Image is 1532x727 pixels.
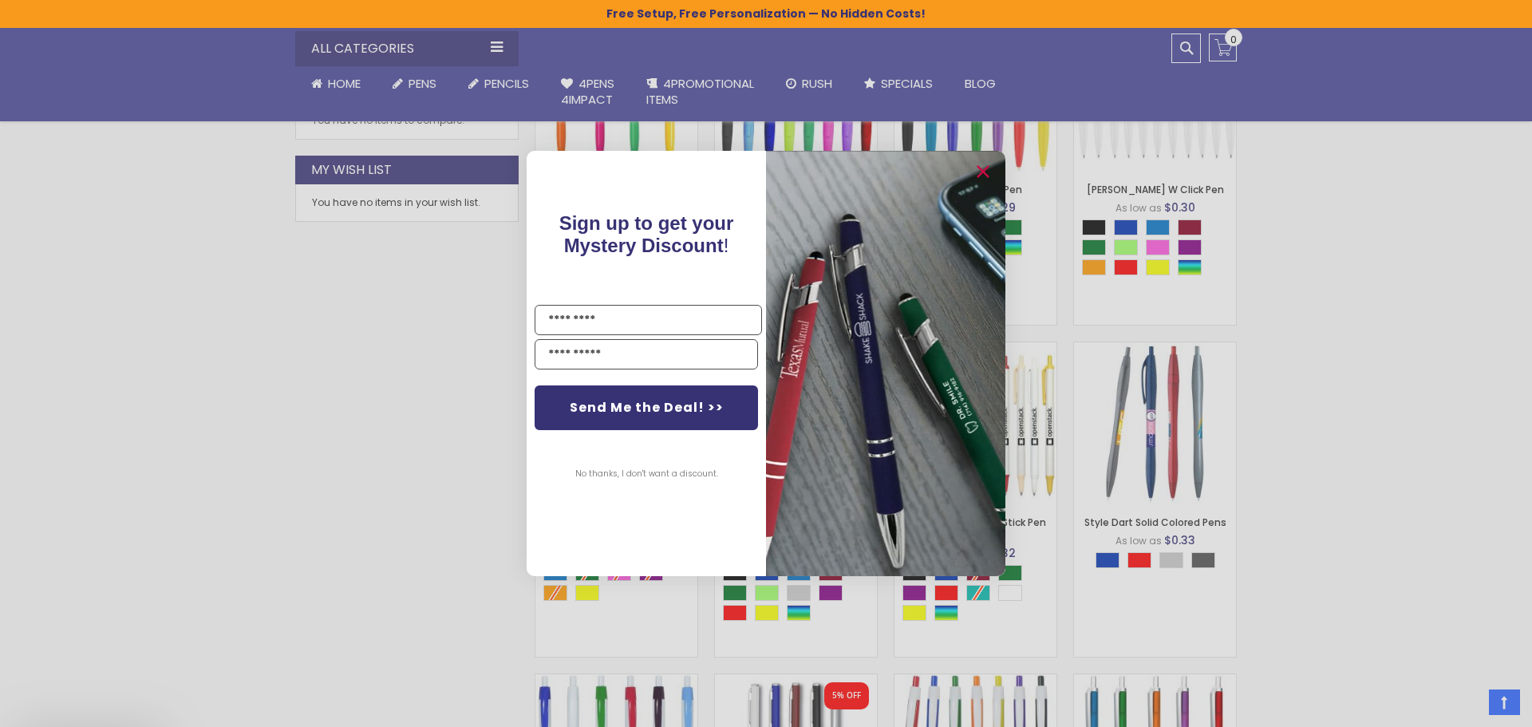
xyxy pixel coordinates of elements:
[567,454,726,494] button: No thanks, I don't want a discount.
[559,212,734,256] span: Sign up to get your Mystery Discount
[535,385,758,430] button: Send Me the Deal! >>
[766,151,1005,576] img: pop-up-image
[970,159,996,184] button: Close dialog
[559,212,734,256] span: !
